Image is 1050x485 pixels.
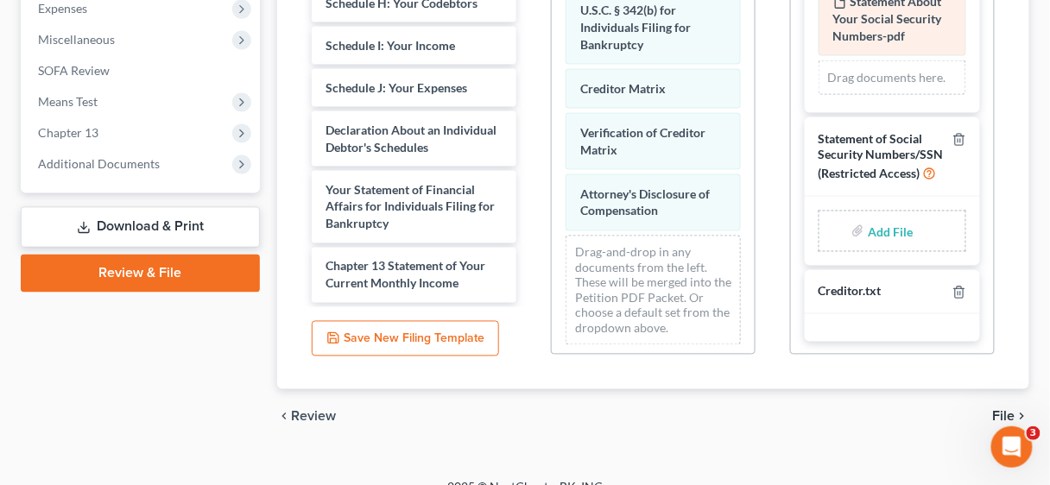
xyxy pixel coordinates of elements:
button: chevron_left Review [277,410,353,424]
a: Review & File [21,255,260,293]
span: Additional Documents [38,156,160,171]
button: Save New Filing Template [312,321,499,357]
span: Statement of Social Security Numbers/SSN (Restricted Access) [819,131,944,180]
span: Schedule J: Your Expenses [326,80,467,95]
span: Review [291,410,336,424]
span: File [993,410,1015,424]
span: Schedule I: Your Income [326,38,455,53]
span: Expenses [38,1,87,16]
span: Miscellaneous [38,32,115,47]
div: Drag-and-drop in any documents from the left. These will be merged into the Petition PDF Packet. ... [566,236,741,345]
span: Your Statement of Financial Affairs for Individuals Filing for Bankruptcy [326,182,495,231]
span: Creditor Matrix [580,81,666,96]
span: 3 [1027,426,1041,440]
a: SOFA Review [24,55,260,86]
span: Attorney's Disclosure of Compensation [580,186,710,218]
span: SOFA Review [38,63,110,78]
span: Chapter 13 [38,125,98,140]
div: Creditor.txt [819,284,882,300]
span: Means Test [38,94,98,109]
span: Verification of Creditor Matrix [580,125,705,157]
div: Drag documents here. [819,60,966,95]
iframe: Intercom live chat [991,426,1033,468]
i: chevron_right [1015,410,1029,424]
span: Declaration About an Individual Debtor's Schedules [326,123,497,154]
a: Download & Print [21,207,260,248]
i: chevron_left [277,410,291,424]
span: Chapter 13 Statement of Your Current Monthly Income [326,259,485,291]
